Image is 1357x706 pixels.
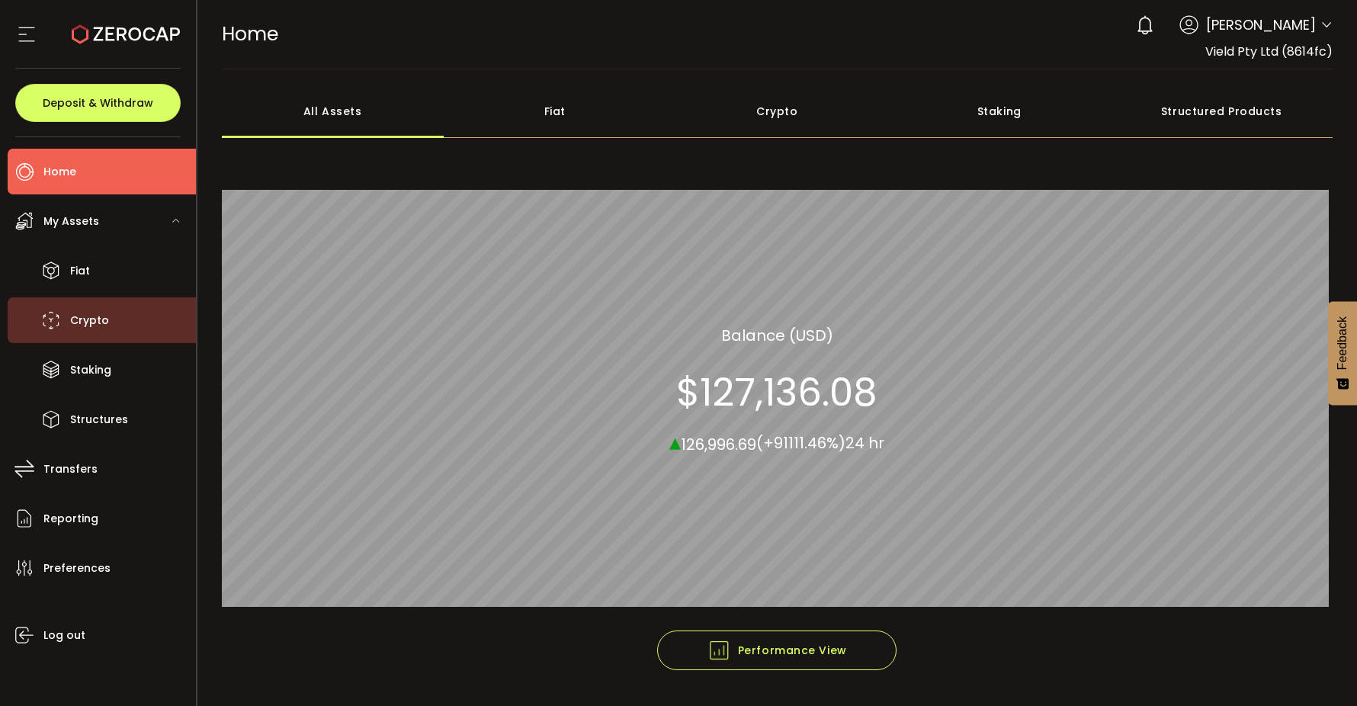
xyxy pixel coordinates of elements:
[1111,85,1333,138] div: Structured Products
[43,557,111,579] span: Preferences
[1206,14,1316,35] span: [PERSON_NAME]
[888,85,1111,138] div: Staking
[669,425,681,457] span: ▴
[43,98,153,108] span: Deposit & Withdraw
[43,508,98,530] span: Reporting
[43,458,98,480] span: Transfers
[222,85,444,138] div: All Assets
[845,432,884,454] span: 24 hr
[676,369,877,415] section: $127,136.08
[707,639,847,662] span: Performance View
[70,260,90,282] span: Fiat
[657,631,897,670] button: Performance View
[666,85,889,138] div: Crypto
[70,359,111,381] span: Staking
[1205,43,1333,60] span: Vield Pty Ltd (8614fc)
[721,323,833,346] section: Balance (USD)
[222,21,278,47] span: Home
[43,161,76,183] span: Home
[1281,633,1357,706] iframe: Chat Widget
[15,84,181,122] button: Deposit & Withdraw
[681,433,756,454] span: 126,996.69
[43,210,99,233] span: My Assets
[444,85,666,138] div: Fiat
[70,409,128,431] span: Structures
[70,310,109,332] span: Crypto
[43,624,85,647] span: Log out
[1328,301,1357,405] button: Feedback - Show survey
[1336,316,1349,370] span: Feedback
[756,432,845,454] span: (+91111.46%)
